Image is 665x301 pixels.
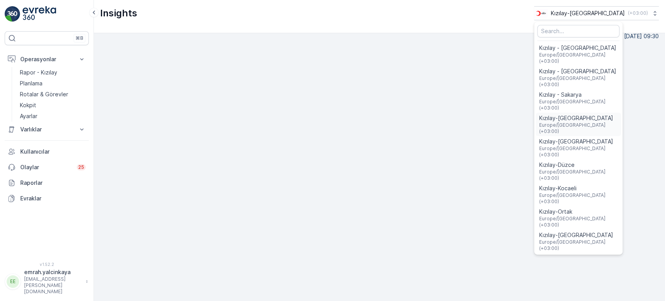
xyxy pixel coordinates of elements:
[23,6,56,22] img: logo_light-DOdMpM7g.png
[20,163,72,171] p: Olaylar
[20,80,42,87] p: Planlama
[20,195,86,202] p: Evraklar
[20,148,86,156] p: Kullanıcılar
[5,268,89,295] button: EEemrah.yalcinkaya[EMAIL_ADDRESS][PERSON_NAME][DOMAIN_NAME]
[539,67,618,75] span: Kızılay - [GEOGRAPHIC_DATA]
[539,75,618,88] span: Europe/[GEOGRAPHIC_DATA] (+03:00)
[20,179,86,187] p: Raporlar
[5,6,20,22] img: logo
[539,184,618,192] span: Kızılay-Kocaeli
[20,90,68,98] p: Rotalar & Görevler
[539,52,618,64] span: Europe/[GEOGRAPHIC_DATA] (+03:00)
[551,9,625,17] p: Kızılay-[GEOGRAPHIC_DATA]
[17,78,89,89] a: Planlama
[539,91,618,99] span: Kızılay - Sakarya
[539,231,618,239] span: Kızılay-[GEOGRAPHIC_DATA]
[539,138,618,145] span: Kızılay-[GEOGRAPHIC_DATA]
[534,22,623,255] ul: Menu
[534,9,548,18] img: k%C4%B1z%C4%B1lay_jywRncg.png
[537,25,619,37] input: Search...
[534,6,659,20] button: Kızılay-[GEOGRAPHIC_DATA](+03:00)
[5,175,89,191] a: Raporlar
[17,89,89,100] a: Rotalar & Görevler
[20,126,73,133] p: Varlıklar
[76,35,83,41] p: ⌘B
[100,7,137,19] p: Insights
[539,161,618,169] span: Kızılay-Düzce
[628,10,648,16] p: ( +03:00 )
[539,239,618,251] span: Europe/[GEOGRAPHIC_DATA] (+03:00)
[539,145,618,158] span: Europe/[GEOGRAPHIC_DATA] (+03:00)
[5,262,89,267] span: v 1.52.2
[20,69,57,76] p: Rapor - Kızılay
[17,100,89,111] a: Kokpit
[539,114,618,122] span: Kızılay-[GEOGRAPHIC_DATA]
[539,216,618,228] span: Europe/[GEOGRAPHIC_DATA] (+03:00)
[624,32,659,40] p: [DATE] 09:30
[539,122,618,135] span: Europe/[GEOGRAPHIC_DATA] (+03:00)
[5,122,89,137] button: Varlıklar
[539,208,618,216] span: Kızılay-Ortak
[20,112,37,120] p: Ayarlar
[24,276,82,295] p: [EMAIL_ADDRESS][PERSON_NAME][DOMAIN_NAME]
[539,99,618,111] span: Europe/[GEOGRAPHIC_DATA] (+03:00)
[5,191,89,206] a: Evraklar
[78,164,84,170] p: 25
[20,101,36,109] p: Kokpit
[20,55,73,63] p: Operasyonlar
[5,159,89,175] a: Olaylar25
[24,268,82,276] p: emrah.yalcinkaya
[7,275,19,288] div: EE
[539,44,618,52] span: Kızılay - [GEOGRAPHIC_DATA]
[5,51,89,67] button: Operasyonlar
[539,169,618,181] span: Europe/[GEOGRAPHIC_DATA] (+03:00)
[17,67,89,78] a: Rapor - Kızılay
[5,144,89,159] a: Kullanıcılar
[17,111,89,122] a: Ayarlar
[539,192,618,205] span: Europe/[GEOGRAPHIC_DATA] (+03:00)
